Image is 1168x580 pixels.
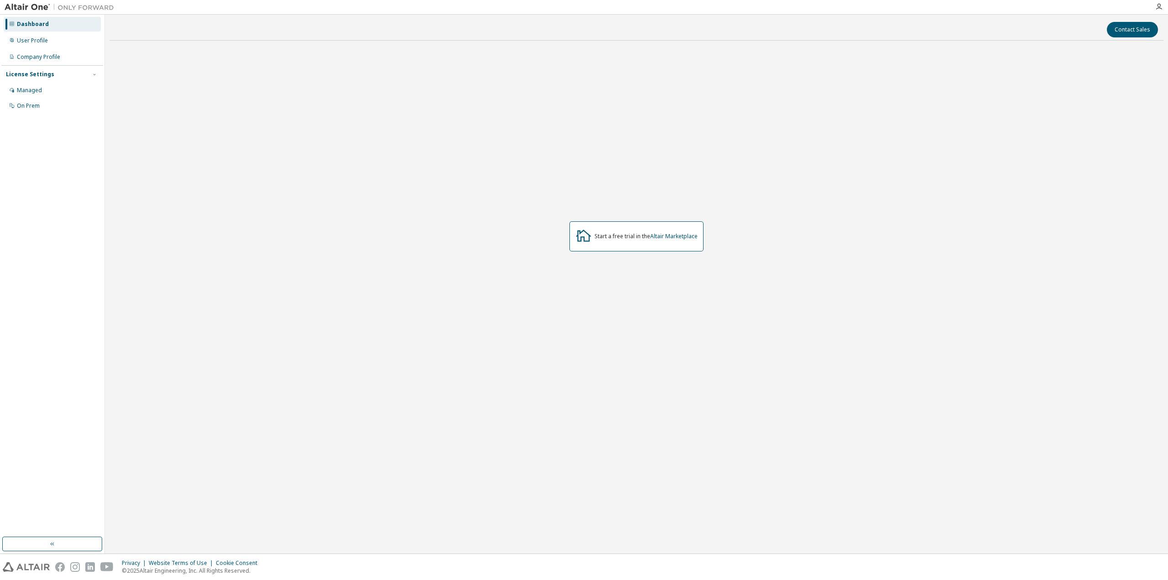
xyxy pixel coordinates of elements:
img: youtube.svg [100,562,114,572]
img: instagram.svg [70,562,80,572]
img: altair_logo.svg [3,562,50,572]
div: Start a free trial in the [594,233,698,240]
div: On Prem [17,102,40,110]
a: Altair Marketplace [650,232,698,240]
div: License Settings [6,71,54,78]
img: linkedin.svg [85,562,95,572]
div: Website Terms of Use [149,559,216,567]
div: Company Profile [17,53,60,61]
div: Managed [17,87,42,94]
div: Privacy [122,559,149,567]
img: Altair One [5,3,119,12]
button: Contact Sales [1107,22,1158,37]
div: Dashboard [17,21,49,28]
div: User Profile [17,37,48,44]
p: © 2025 Altair Engineering, Inc. All Rights Reserved. [122,567,263,575]
img: facebook.svg [55,562,65,572]
div: Cookie Consent [216,559,263,567]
